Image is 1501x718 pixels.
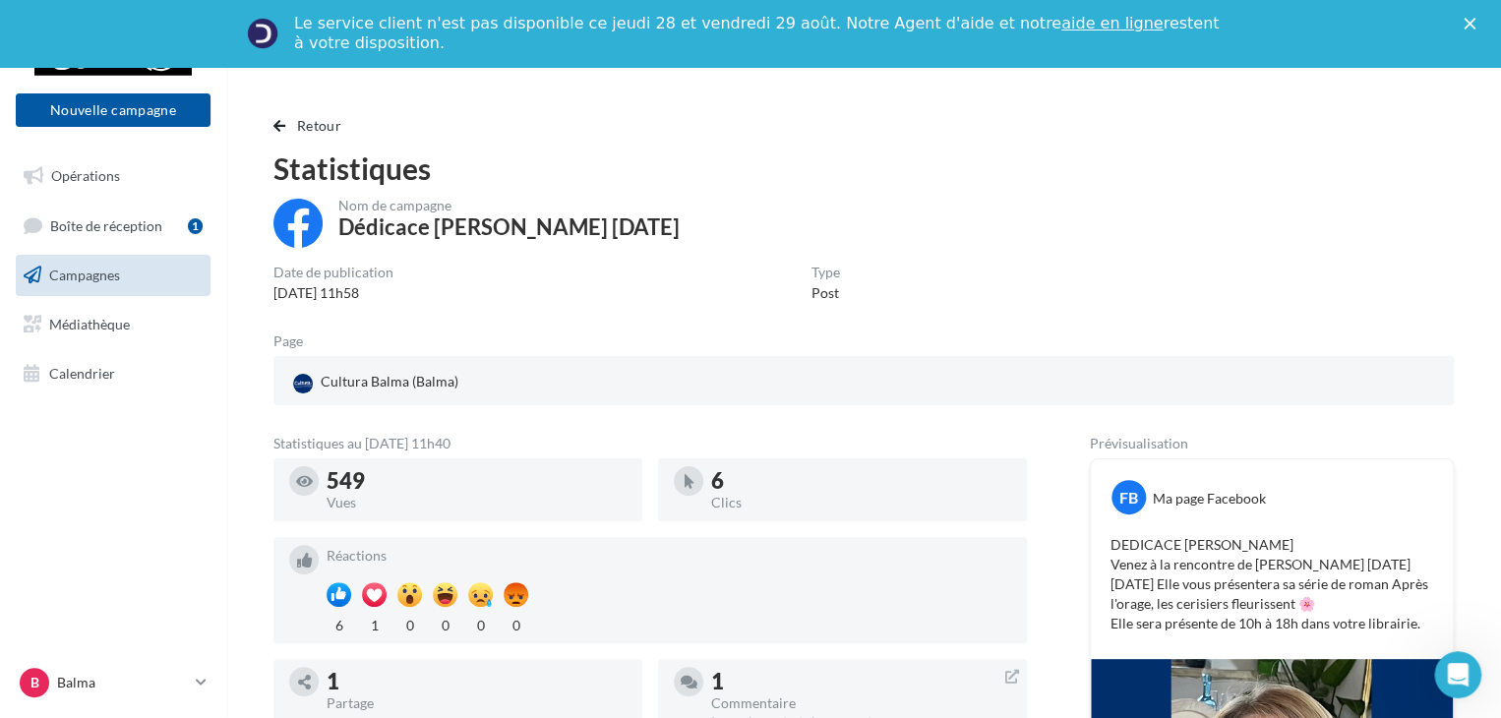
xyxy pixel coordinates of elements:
div: Réactions [327,549,1011,563]
div: Type [811,266,840,279]
button: Retour [273,114,349,138]
div: FB [1111,480,1146,514]
img: Profile image for Service-Client [247,18,278,49]
div: Fermer [1464,18,1483,30]
div: [DATE] 11h58 [273,283,393,303]
span: Médiathèque [49,316,130,332]
div: 0 [504,612,528,635]
div: 1 [188,218,203,234]
a: Cultura Balma (Balma) [289,368,672,397]
div: 1 [362,612,387,635]
div: Le service client n'est pas disponible ce jeudi 28 et vendredi 29 août. Notre Agent d'aide et not... [294,14,1223,53]
div: 0 [433,612,457,635]
span: Retour [297,117,341,134]
div: Cultura Balma (Balma) [289,368,462,397]
span: Boîte de réception [50,216,162,233]
p: Balma [57,673,188,692]
div: Partage [327,696,627,710]
div: Statistiques au [DATE] 11h40 [273,437,1027,450]
a: B Balma [16,664,210,701]
a: Boîte de réception1 [12,205,214,247]
div: Ma page Facebook [1153,489,1266,509]
div: 0 [468,612,493,635]
div: Date de publication [273,266,393,279]
div: Dédicace [PERSON_NAME] [DATE] [338,216,680,238]
a: Médiathèque [12,304,214,345]
div: Commentaire [711,696,1011,710]
button: Nouvelle campagne [16,93,210,127]
a: Calendrier [12,353,214,394]
div: Prévisualisation [1090,437,1454,450]
a: aide en ligne [1061,14,1163,32]
span: Opérations [51,167,120,184]
div: Page [273,334,319,348]
span: Calendrier [49,364,115,381]
div: 0 [397,612,422,635]
div: Statistiques [273,153,1454,183]
div: 6 [327,612,351,635]
div: Vues [327,496,627,509]
div: 6 [711,470,1011,492]
div: 1 [711,671,1011,692]
p: DEDICACE [PERSON_NAME] Venez à la rencontre de [PERSON_NAME] [DATE][DATE] Elle vous présentera sa... [1111,535,1433,633]
a: Opérations [12,155,214,197]
div: 549 [327,470,627,492]
iframe: Intercom live chat [1434,651,1481,698]
div: Clics [711,496,1011,509]
div: Nom de campagne [338,199,680,212]
span: Campagnes [49,267,120,283]
div: 1 [327,671,627,692]
a: Campagnes [12,255,214,296]
div: Post [811,283,840,303]
span: B [30,673,39,692]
